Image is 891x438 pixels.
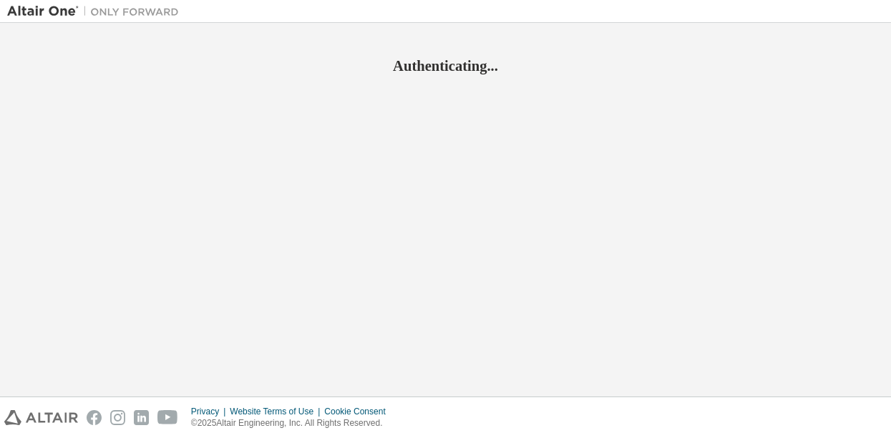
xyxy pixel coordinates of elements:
div: Cookie Consent [324,406,394,417]
img: Altair One [7,4,186,19]
img: facebook.svg [87,410,102,425]
img: instagram.svg [110,410,125,425]
p: © 2025 Altair Engineering, Inc. All Rights Reserved. [191,417,394,429]
div: Website Terms of Use [230,406,324,417]
img: youtube.svg [157,410,178,425]
h2: Authenticating... [7,57,884,75]
img: linkedin.svg [134,410,149,425]
img: altair_logo.svg [4,410,78,425]
div: Privacy [191,406,230,417]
